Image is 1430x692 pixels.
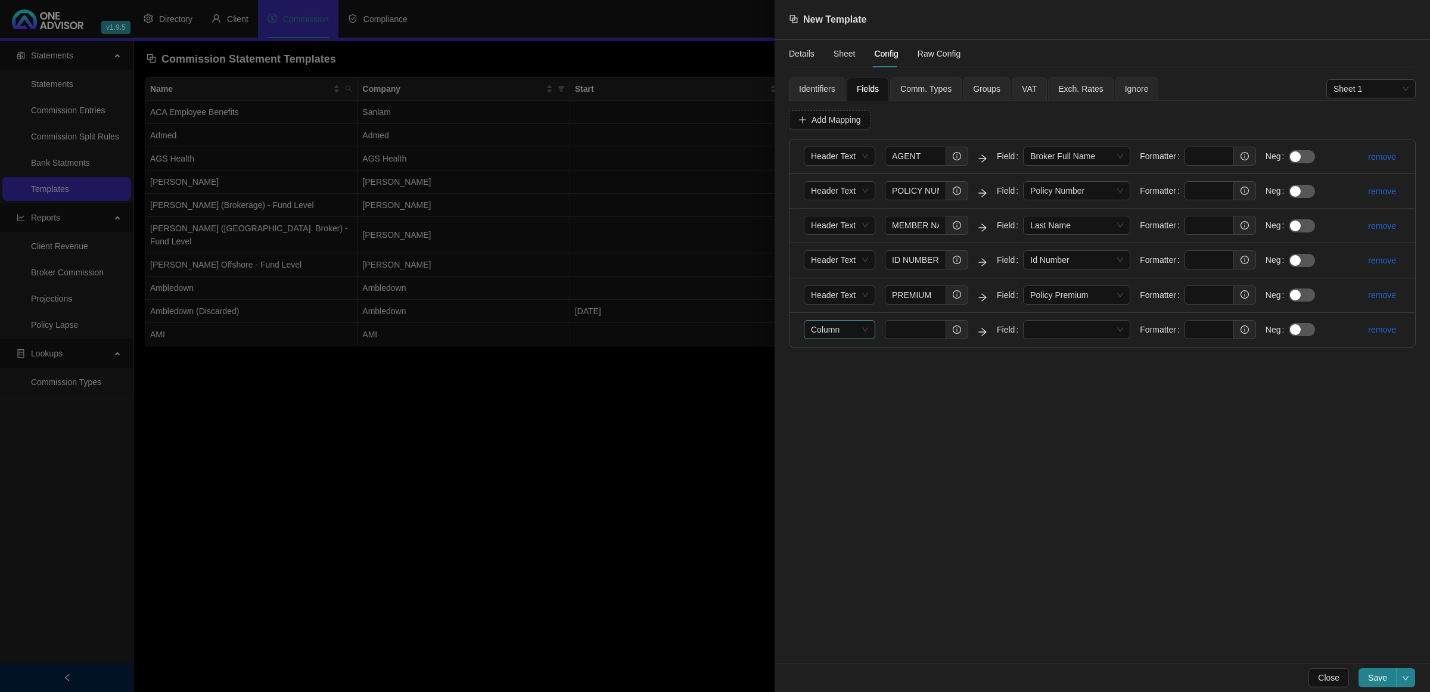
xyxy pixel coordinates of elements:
span: arrow-right [978,327,987,337]
span: Ignore [1125,85,1149,93]
span: Exch. Rates [1058,85,1103,93]
label: Neg [1266,216,1289,235]
a: remove [1368,152,1396,162]
span: arrow-right [978,188,987,198]
span: down [1402,675,1409,682]
span: Header Text [811,286,868,304]
span: Add Mapping [812,113,861,126]
label: Neg [1266,250,1289,269]
label: Formatter [1140,147,1185,166]
div: Raw Config [918,47,960,60]
a: remove [1368,325,1396,334]
span: Sheet 1 [1333,80,1409,98]
label: Field [997,286,1023,305]
span: plus [798,116,807,124]
label: Formatter [1140,250,1185,269]
span: Sheet [834,49,856,58]
a: remove [1368,256,1396,265]
span: info-circle [1241,325,1249,334]
label: Formatter [1140,320,1185,339]
span: Column [811,321,868,339]
span: info-circle [1241,256,1249,264]
span: block [789,14,798,24]
span: Header Text [811,216,868,234]
span: arrow-right [978,257,987,267]
span: Policy Number [1030,182,1123,200]
span: Close [1318,671,1339,684]
span: Header Text [811,251,868,269]
span: Policy Premium [1030,286,1123,304]
span: arrow-right [978,293,987,302]
label: Field [997,147,1023,166]
button: Save [1358,668,1397,687]
label: Field [997,320,1023,339]
span: info-circle [1241,221,1249,229]
button: Add Mapping [789,110,871,129]
span: Fields [857,85,879,93]
span: info-circle [1241,187,1249,195]
label: Formatter [1140,181,1185,200]
label: Field [997,181,1023,200]
span: Identifiers [799,85,835,93]
a: remove [1368,221,1396,231]
span: info-circle [953,152,961,160]
span: info-circle [953,325,961,334]
span: info-circle [1241,290,1249,299]
span: Groups [973,85,1000,93]
span: Id Number [1030,251,1123,269]
div: Details [789,47,815,60]
label: Formatter [1140,216,1185,235]
span: VAT [1022,85,1037,93]
a: remove [1368,187,1396,196]
label: Neg [1266,286,1289,305]
span: info-circle [953,256,961,264]
span: Header Text [811,147,868,165]
span: arrow-right [978,223,987,232]
span: Config [874,49,898,58]
span: info-circle [953,290,961,299]
span: Header Text [811,182,868,200]
span: Broker Full Name [1030,147,1123,165]
span: New Template [803,14,866,24]
span: info-circle [1241,152,1249,160]
label: Field [997,216,1023,235]
span: Last Name [1030,216,1123,234]
span: info-circle [953,187,961,195]
label: Neg [1266,181,1289,200]
span: Save [1368,671,1387,684]
span: Comm. Types [900,85,952,93]
span: arrow-right [978,154,987,163]
label: Neg [1266,147,1289,166]
span: info-circle [953,221,961,229]
label: Field [997,250,1023,269]
label: Formatter [1140,286,1185,305]
a: remove [1368,290,1396,300]
button: Close [1308,668,1349,687]
label: Neg [1266,320,1289,339]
